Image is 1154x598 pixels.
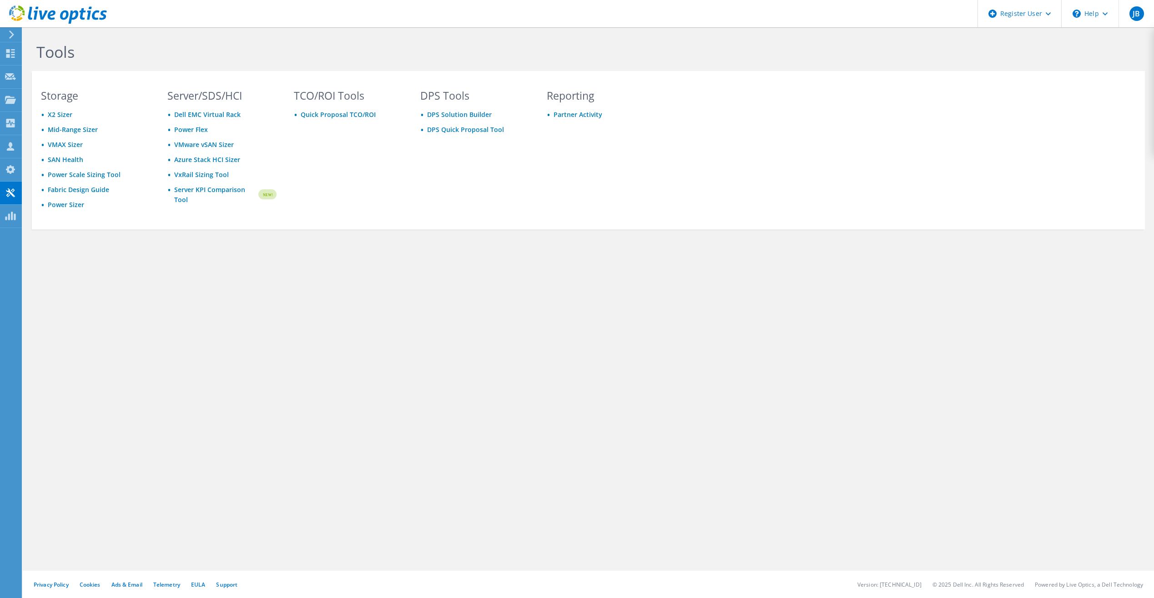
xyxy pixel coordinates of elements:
[174,185,257,205] a: Server KPI Comparison Tool
[420,91,529,101] h3: DPS Tools
[427,110,492,119] a: DPS Solution Builder
[1129,6,1144,21] span: JB
[174,170,229,179] a: VxRail Sizing Tool
[932,581,1024,588] li: © 2025 Dell Inc. All Rights Reserved
[857,581,922,588] li: Version: [TECHNICAL_ID]
[48,155,83,164] a: SAN Health
[111,581,142,588] a: Ads & Email
[48,110,72,119] a: X2 Sizer
[48,185,109,194] a: Fabric Design Guide
[427,125,504,134] a: DPS Quick Proposal Tool
[174,140,234,149] a: VMware vSAN Sizer
[48,200,84,209] a: Power Sizer
[301,110,376,119] a: Quick Proposal TCO/ROI
[1073,10,1081,18] svg: \n
[191,581,205,588] a: EULA
[554,110,602,119] a: Partner Activity
[153,581,180,588] a: Telemetry
[167,91,277,101] h3: Server/SDS/HCI
[257,184,277,205] img: new-badge.svg
[48,140,83,149] a: VMAX Sizer
[174,155,240,164] a: Azure Stack HCI Sizer
[80,581,101,588] a: Cookies
[1035,581,1143,588] li: Powered by Live Optics, a Dell Technology
[216,581,237,588] a: Support
[48,125,98,134] a: Mid-Range Sizer
[48,170,121,179] a: Power Scale Sizing Tool
[174,110,241,119] a: Dell EMC Virtual Rack
[294,91,403,101] h3: TCO/ROI Tools
[41,91,150,101] h3: Storage
[547,91,656,101] h3: Reporting
[174,125,208,134] a: Power Flex
[34,581,69,588] a: Privacy Policy
[36,42,650,61] h1: Tools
